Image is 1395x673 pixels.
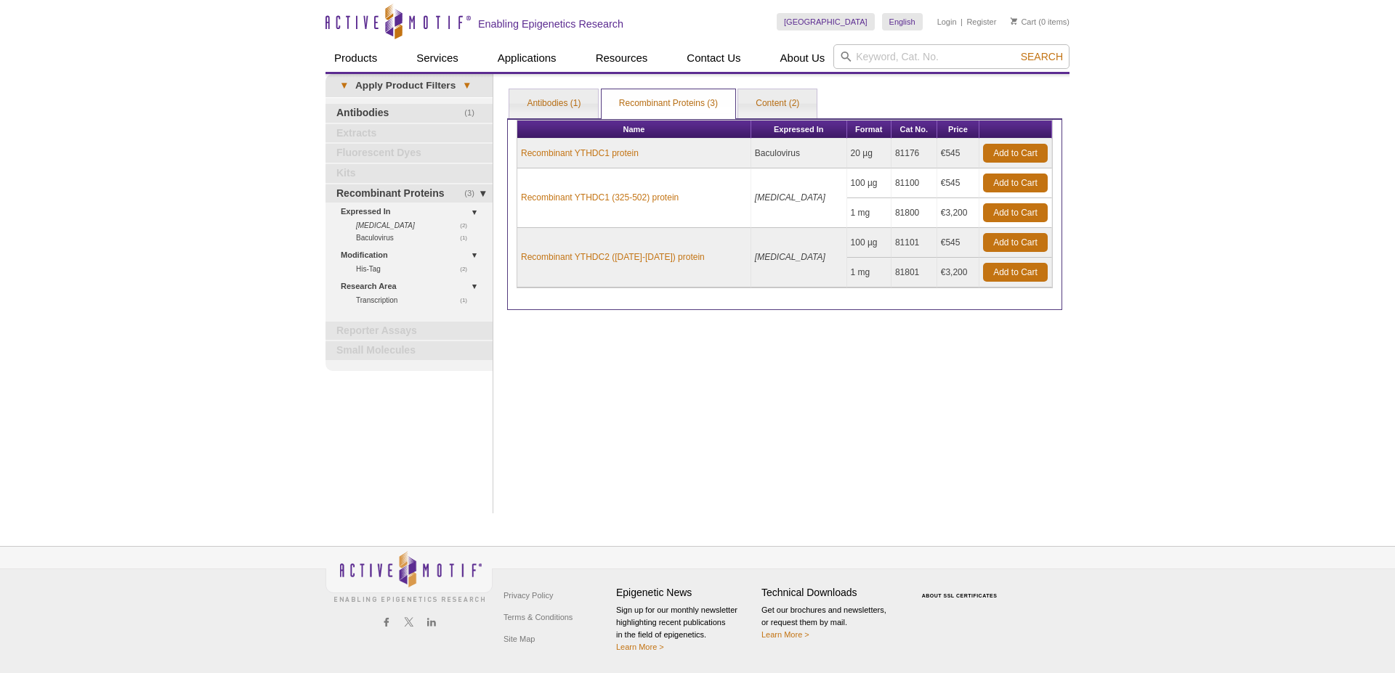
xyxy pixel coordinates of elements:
[891,198,937,228] td: 81800
[517,121,751,139] th: Name
[937,198,979,228] td: €3,200
[937,228,979,258] td: €545
[325,124,493,143] a: Extracts
[983,203,1048,222] a: Add to Cart
[937,168,979,198] td: €545
[460,232,475,244] span: (1)
[616,587,754,599] h4: Epigenetic News
[325,74,493,97] a: ▾Apply Product Filters▾
[500,584,557,606] a: Privacy Policy
[587,44,657,72] a: Resources
[408,44,467,72] a: Services
[847,139,891,168] td: 20 µg
[983,263,1048,282] a: Add to Cart
[356,294,475,306] a: (1)Transcription
[616,643,664,651] a: Learn More >
[1016,50,1067,63] button: Search
[847,198,891,228] td: 1 mg
[937,139,979,168] td: €545
[738,89,817,118] a: Content (2)
[966,17,996,27] a: Register
[509,89,598,118] a: Antibodies (1)
[325,341,493,360] a: Small Molecules
[847,168,891,198] td: 100 µg
[761,604,899,641] p: Get our brochures and newsletters, or request them by mail.
[356,221,415,229] i: [MEDICAL_DATA]
[341,248,484,263] a: Modification
[882,13,923,30] a: English
[983,174,1048,192] a: Add to Cart
[772,44,834,72] a: About Us
[847,121,891,139] th: Format
[325,184,493,203] a: (3)Recombinant Proteins
[521,250,705,264] a: Recombinant YTHDC2 ([DATE]-[DATE]) protein
[456,79,478,92] span: ▾
[333,79,355,92] span: ▾
[983,144,1048,163] a: Add to Cart
[751,139,847,168] td: Baculovirus
[356,219,475,232] a: (2) [MEDICAL_DATA]
[341,204,484,219] a: Expressed In
[847,228,891,258] td: 100 µg
[325,44,386,72] a: Products
[616,604,754,653] p: Sign up for our monthly newsletter highlighting recent publications in the field of epigenetics.
[755,192,825,203] i: [MEDICAL_DATA]
[325,104,493,123] a: (1)Antibodies
[961,13,963,30] li: |
[489,44,565,72] a: Applications
[1011,17,1017,25] img: Your Cart
[777,13,875,30] a: [GEOGRAPHIC_DATA]
[521,147,639,160] a: Recombinant YTHDC1 protein
[500,606,576,628] a: Terms & Conditions
[833,44,1069,69] input: Keyword, Cat. No.
[751,121,847,139] th: Expressed In
[325,164,493,183] a: Kits
[1011,17,1036,27] a: Cart
[755,252,825,262] i: [MEDICAL_DATA]
[464,184,482,203] span: (3)
[325,547,493,605] img: Active Motif,
[937,121,979,139] th: Price
[891,168,937,198] td: 81100
[1011,13,1069,30] li: (0 items)
[478,17,623,30] h2: Enabling Epigenetics Research
[356,232,475,244] a: (1)Baculovirus
[325,144,493,163] a: Fluorescent Dyes
[341,279,484,294] a: Research Area
[761,630,809,639] a: Learn More >
[460,294,475,306] span: (1)
[460,219,475,232] span: (2)
[1021,51,1063,62] span: Search
[602,89,735,118] a: Recombinant Proteins (3)
[922,593,998,598] a: ABOUT SSL CERTIFICATES
[521,191,679,204] a: Recombinant YTHDC1 (325-502) protein
[937,17,957,27] a: Login
[356,263,475,275] a: (2)His-Tag
[937,258,979,287] td: €3,200
[847,258,891,287] td: 1 mg
[325,322,493,340] a: Reporter Assays
[983,233,1048,252] a: Add to Cart
[891,228,937,258] td: 81101
[891,121,937,139] th: Cat No.
[500,628,538,650] a: Site Map
[891,258,937,287] td: 81801
[761,587,899,599] h4: Technical Downloads
[678,44,749,72] a: Contact Us
[464,104,482,123] span: (1)
[460,263,475,275] span: (2)
[891,139,937,168] td: 81176
[907,572,1016,604] table: Click to Verify - This site chose Symantec SSL for secure e-commerce and confidential communicati...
